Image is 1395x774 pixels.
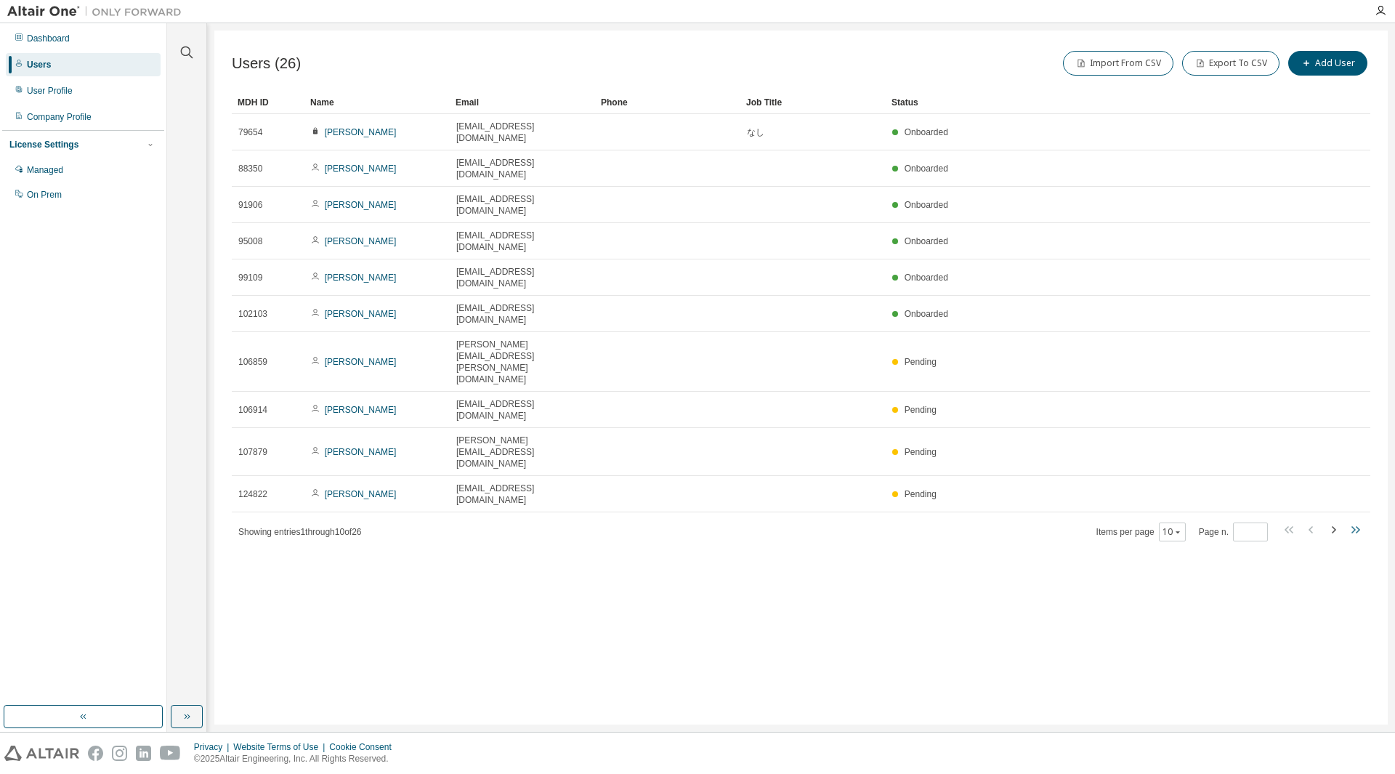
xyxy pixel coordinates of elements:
[905,357,937,367] span: Pending
[238,308,267,320] span: 102103
[238,163,262,174] span: 88350
[456,435,589,469] span: [PERSON_NAME][EMAIL_ADDRESS][DOMAIN_NAME]
[456,121,589,144] span: [EMAIL_ADDRESS][DOMAIN_NAME]
[194,753,400,765] p: © 2025 Altair Engineering, Inc. All Rights Reserved.
[325,273,397,283] a: [PERSON_NAME]
[601,91,735,114] div: Phone
[905,447,937,457] span: Pending
[1096,523,1186,541] span: Items per page
[456,157,589,180] span: [EMAIL_ADDRESS][DOMAIN_NAME]
[136,746,151,761] img: linkedin.svg
[238,126,262,138] span: 79654
[905,489,937,499] span: Pending
[27,59,51,70] div: Users
[238,91,299,114] div: MDH ID
[905,273,948,283] span: Onboarded
[325,489,397,499] a: [PERSON_NAME]
[746,91,880,114] div: Job Title
[310,91,444,114] div: Name
[905,200,948,210] span: Onboarded
[325,164,397,174] a: [PERSON_NAME]
[905,236,948,246] span: Onboarded
[238,235,262,247] span: 95008
[456,193,589,217] span: [EMAIL_ADDRESS][DOMAIN_NAME]
[456,398,589,422] span: [EMAIL_ADDRESS][DOMAIN_NAME]
[7,4,189,19] img: Altair One
[88,746,103,761] img: facebook.svg
[325,447,397,457] a: [PERSON_NAME]
[1182,51,1279,76] button: Export To CSV
[891,91,1295,114] div: Status
[238,488,267,500] span: 124822
[27,164,63,176] div: Managed
[9,139,78,150] div: License Settings
[325,236,397,246] a: [PERSON_NAME]
[238,527,362,537] span: Showing entries 1 through 10 of 26
[27,189,62,201] div: On Prem
[1199,523,1268,541] span: Page n.
[238,199,262,211] span: 91906
[905,164,948,174] span: Onboarded
[456,339,589,385] span: [PERSON_NAME][EMAIL_ADDRESS][PERSON_NAME][DOMAIN_NAME]
[112,746,127,761] img: instagram.svg
[905,309,948,319] span: Onboarded
[238,404,267,416] span: 106914
[325,309,397,319] a: [PERSON_NAME]
[456,483,589,506] span: [EMAIL_ADDRESS][DOMAIN_NAME]
[905,405,937,415] span: Pending
[325,405,397,415] a: [PERSON_NAME]
[456,230,589,253] span: [EMAIL_ADDRESS][DOMAIN_NAME]
[194,741,233,753] div: Privacy
[1063,51,1173,76] button: Import From CSV
[329,741,400,753] div: Cookie Consent
[4,746,79,761] img: altair_logo.svg
[238,446,267,458] span: 107879
[233,741,329,753] div: Website Terms of Use
[238,272,262,283] span: 99109
[325,127,397,137] a: [PERSON_NAME]
[27,111,92,123] div: Company Profile
[905,127,948,137] span: Onboarded
[747,126,764,138] span: なし
[27,33,70,44] div: Dashboard
[238,356,267,368] span: 106859
[325,200,397,210] a: [PERSON_NAME]
[456,266,589,289] span: [EMAIL_ADDRESS][DOMAIN_NAME]
[1162,526,1182,538] button: 10
[325,357,397,367] a: [PERSON_NAME]
[456,91,589,114] div: Email
[232,55,301,72] span: Users (26)
[456,302,589,326] span: [EMAIL_ADDRESS][DOMAIN_NAME]
[1288,51,1367,76] button: Add User
[160,746,181,761] img: youtube.svg
[27,85,73,97] div: User Profile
